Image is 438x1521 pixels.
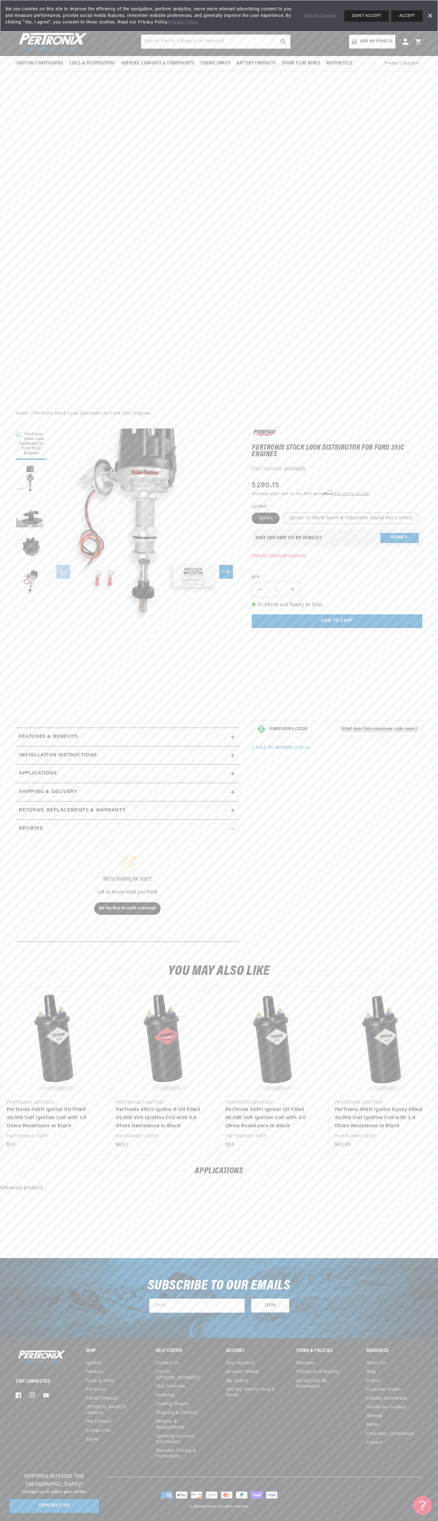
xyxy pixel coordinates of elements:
[384,60,419,67] span: Product Support
[156,1391,175,1400] a: Ordering
[252,465,422,474] div: Part Number:
[219,565,233,579] button: Slide right
[86,1394,117,1403] a: Patriot Exhaust
[322,491,333,495] span: Affirm
[30,876,225,882] div: We’re looking for stars!
[366,1368,376,1376] a: Blog
[19,770,57,778] span: Applications
[86,1426,111,1435] a: Compu-Fire
[226,1360,254,1368] a: Your account
[252,513,280,524] label: Ignitor
[16,497,47,529] button: Load image 3 in gallery view
[252,480,279,491] span: $290.15
[201,60,230,67] span: Engine Swaps
[198,56,233,71] summary: Engine Swaps
[276,35,290,49] button: search button
[19,788,77,796] h2: Shipping & Delivery
[226,1368,259,1376] a: Account details
[16,820,239,838] summary: Reviews
[252,614,422,628] button: Add to cart
[141,35,290,49] input: Search Part #, Category or Keyword
[86,1435,98,1444] a: Spyke
[366,1403,406,1412] a: Distributor Lookup
[148,1280,291,1292] h3: Subscribe to our emails
[304,13,336,19] a: Manage Cookies
[252,575,422,580] label: QTY
[341,727,418,731] strong: What does this emissions code mean?
[19,825,43,833] h2: Reviews
[282,60,320,67] span: Spark Plug Wires
[16,1378,65,1385] p: Stay Connected
[16,1349,66,1364] img: Pertronix
[16,410,28,417] a: Home
[236,60,276,67] span: Battery Products
[334,492,369,496] a: See if you qualify - Learn more about Affirm Financing (opens in modal)
[366,1421,379,1429] a: Media
[252,745,310,750] p: C.A.R.B. EO Number: D-57-23
[279,56,323,71] summary: Spark Plug Wires
[16,566,47,597] button: Load image 5 in gallery view
[284,467,305,472] strong: D134620
[86,1377,114,1385] a: Tools & Parts
[116,1106,206,1130] a: PerTronix 45011 Ignitor II Oil Filled 45,000 Volt Ignition Coil with 0.6 Ohms Resistance in Black
[296,1360,315,1368] a: Warranty
[30,890,225,895] div: Let us know what you think
[86,1403,137,1417] a: [PERSON_NAME]'s Headers
[19,807,126,815] h2: Returns, Replacements & Warranty
[19,751,97,760] h2: Installation instructions
[380,533,419,543] button: Verify
[94,902,161,915] button: Be the first to write a review!
[366,1430,414,1438] a: Emissions compliance
[9,1499,99,1513] a: Contact Us
[255,535,322,540] div: Does This part fit My vehicle?
[349,35,395,49] a: Add my vehicle
[16,31,88,52] img: Pertronix
[218,1505,249,1508] small: All rights reserved.
[156,1368,207,1382] a: Call Us ([PHONE_NUMBER])
[296,1377,352,1391] a: Do not sell my information
[425,11,435,21] a: Dismiss Banner
[366,1360,386,1368] a: About Us
[16,463,47,494] button: Load image 2 in gallery view
[86,1360,102,1368] a: Ignition
[156,1400,188,1409] a: Viewing Orders
[335,1106,425,1130] a: PerTronix 40611 Ignitor Epoxy Filled 40,000 Volt Ignition Coil with 3.0 Ohms Resistance in Black
[366,1377,380,1385] a: Events
[296,1368,340,1376] a: Privacy and Security
[366,1394,407,1403] a: Catalog Downloads
[9,1489,99,1496] p: Contact us to place your order.
[16,428,47,460] button: Load image 1 in gallery view
[252,503,268,510] legend: Ignition
[344,10,389,22] button: DON'T ACCEPT
[121,60,194,67] span: Headers, Exhausts & Components
[252,491,369,497] p: Starting at /mo or 0% APR with .
[33,410,150,417] a: PerTronix Stock Look Distributor for Ford 351C Engines
[16,1168,422,1175] h2: Applications
[201,1505,216,1508] a: PerTronix
[156,1382,185,1391] a: FAQ Pertronix
[384,56,422,71] summary: Product Support
[156,1432,207,1447] a: Updating Account Information
[366,1385,401,1394] a: Customer Builds
[256,724,266,734] img: Emissions code
[19,733,78,741] h2: Features & Benefits
[233,56,279,71] summary: Battery Products
[270,727,307,731] strong: EMISSIONS CODE
[360,38,393,44] span: Add my vehicle
[7,1106,97,1130] a: PerTronix 40011 Ignitor Oil Filled 40,000 Volt Ignition Coil with 1.5 Ohms Resistance in Black
[16,783,239,801] summary: Shipping & Delivery
[252,601,422,609] p: In-Stock and Ready to Ship
[56,565,70,579] button: Slide left
[16,765,239,783] a: Applications
[9,1473,99,1489] h3: Shipping Outside the [GEOGRAPHIC_DATA]?
[86,1368,102,1376] a: Exhaust
[366,1412,383,1421] a: Sitemap
[391,10,423,22] button: ACCEPT
[274,492,281,496] span: $27
[252,554,305,557] a: View All Vehicle Applications
[66,56,118,71] summary: Coils & Distributors
[16,60,63,67] span: Ignition Conversions
[226,1377,248,1385] a: My orders
[16,428,239,715] media-gallery: Gallery Viewer
[16,965,422,977] h2: You may also like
